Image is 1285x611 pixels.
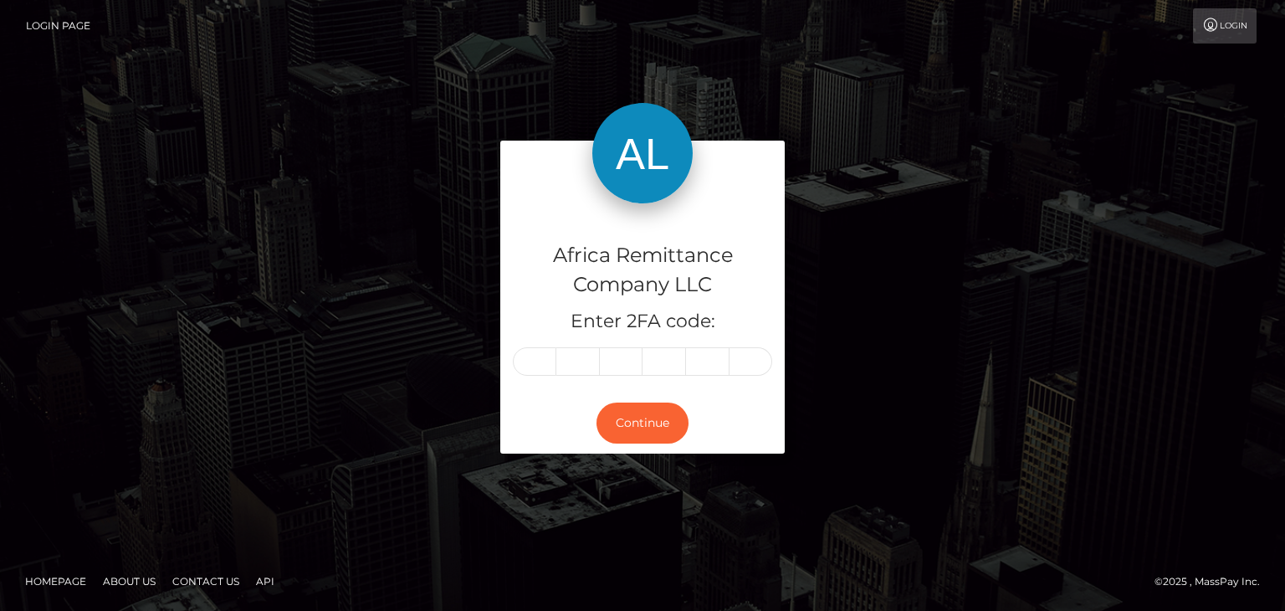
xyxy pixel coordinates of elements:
h4: Africa Remittance Company LLC [513,241,772,300]
div: © 2025 , MassPay Inc. [1154,572,1272,591]
h5: Enter 2FA code: [513,309,772,335]
a: API [249,568,281,594]
a: Login Page [26,8,90,44]
img: Africa Remittance Company LLC [592,103,693,203]
a: Contact Us [166,568,246,594]
a: About Us [96,568,162,594]
button: Continue [596,403,689,444]
a: Login [1193,8,1257,44]
a: Homepage [18,568,93,594]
